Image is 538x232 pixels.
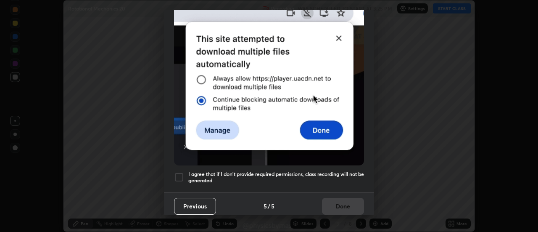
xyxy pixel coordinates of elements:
[271,202,274,211] h4: 5
[268,202,270,211] h4: /
[174,198,216,215] button: Previous
[188,171,364,184] h5: I agree that if I don't provide required permissions, class recording will not be generated
[264,202,267,211] h4: 5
